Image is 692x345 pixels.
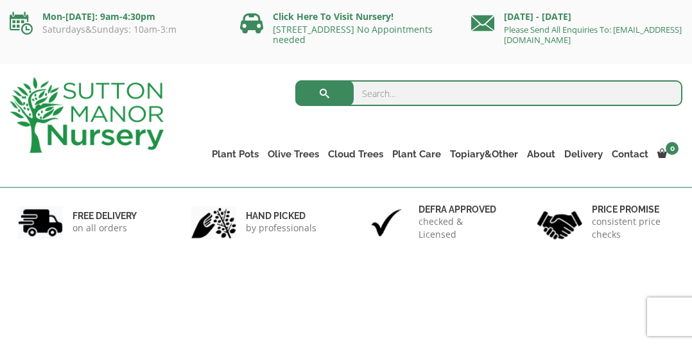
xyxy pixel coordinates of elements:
[73,222,137,234] p: on all orders
[273,23,433,46] a: [STREET_ADDRESS] No Appointments needed
[246,210,316,222] h6: hand picked
[388,145,445,163] a: Plant Care
[10,77,164,153] img: logo
[445,145,523,163] a: Topiary&Other
[560,145,607,163] a: Delivery
[504,24,682,46] a: Please Send All Enquiries To: [EMAIL_ADDRESS][DOMAIN_NAME]
[419,215,501,241] p: checked & Licensed
[246,222,316,234] p: by professionals
[191,206,236,239] img: 2.jpg
[592,204,675,215] h6: Price promise
[666,142,679,155] span: 0
[18,206,63,239] img: 1.jpg
[592,215,675,241] p: consistent price checks
[73,210,137,222] h6: FREE DELIVERY
[295,80,683,106] input: Search...
[364,206,409,239] img: 3.jpg
[263,145,324,163] a: Olive Trees
[471,9,682,24] p: [DATE] - [DATE]
[523,145,560,163] a: About
[10,9,221,24] p: Mon-[DATE]: 9am-4:30pm
[207,145,263,163] a: Plant Pots
[607,145,653,163] a: Contact
[537,203,582,242] img: 4.jpg
[653,145,682,163] a: 0
[10,24,221,35] p: Saturdays&Sundays: 10am-3:m
[273,10,394,22] a: Click Here To Visit Nursery!
[419,204,501,215] h6: Defra approved
[324,145,388,163] a: Cloud Trees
